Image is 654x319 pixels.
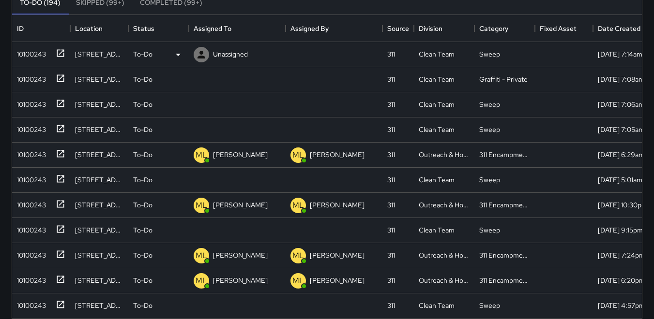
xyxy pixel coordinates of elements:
[419,301,455,310] div: Clean Team
[75,175,123,185] div: 40 6th Street
[133,225,152,235] p: To-Do
[387,301,395,310] div: 311
[387,125,395,134] div: 311
[133,275,152,285] p: To-Do
[13,246,46,260] div: 10100243
[13,297,46,310] div: 10100243
[75,49,123,59] div: 37 6th Street
[13,221,46,235] div: 10100243
[419,125,455,134] div: Clean Team
[292,200,304,211] p: ML
[292,149,304,161] p: ML
[75,250,123,260] div: 465 Natoma Street
[387,150,395,159] div: 311
[196,200,207,211] p: ML
[598,15,640,42] div: Date Created
[13,71,46,84] div: 10100243
[540,15,577,42] div: Fixed Asset
[419,49,455,59] div: Clean Team
[75,100,123,109] div: 1 6th Street
[419,175,455,185] div: Clean Team
[133,100,152,109] p: To-Do
[196,275,207,287] p: ML
[13,121,46,134] div: 10100243
[387,275,395,285] div: 311
[12,15,70,42] div: ID
[75,275,123,285] div: 465 Natoma Street
[133,250,152,260] p: To-Do
[189,15,286,42] div: Assigned To
[75,200,123,210] div: 193 6th Street
[70,15,128,42] div: Location
[479,150,530,159] div: 311 Encampments
[133,125,152,134] p: To-Do
[474,15,535,42] div: Category
[292,250,304,261] p: ML
[479,200,530,210] div: 311 Encampments
[75,74,123,84] div: 1 6th Street
[13,196,46,210] div: 10100243
[387,250,395,260] div: 311
[213,250,268,260] p: [PERSON_NAME]
[479,15,508,42] div: Category
[419,250,470,260] div: Outreach & Hospitality
[414,15,474,42] div: Division
[75,125,123,134] div: 12 6th Street
[286,15,382,42] div: Assigned By
[194,15,231,42] div: Assigned To
[387,100,395,109] div: 311
[13,96,46,109] div: 10100243
[479,250,530,260] div: 311 Encampments
[310,200,365,210] p: [PERSON_NAME]
[17,15,24,42] div: ID
[133,200,152,210] p: To-Do
[13,146,46,159] div: 10100243
[75,15,103,42] div: Location
[479,49,500,59] div: Sweep
[419,275,470,285] div: Outreach & Hospitality
[419,150,470,159] div: Outreach & Hospitality
[213,275,268,285] p: [PERSON_NAME]
[196,250,207,261] p: ML
[479,125,500,134] div: Sweep
[13,272,46,285] div: 10100243
[479,74,528,84] div: Graffiti - Private
[310,275,365,285] p: [PERSON_NAME]
[419,225,455,235] div: Clean Team
[13,45,46,59] div: 10100243
[387,225,395,235] div: 311
[196,149,207,161] p: ML
[75,225,123,235] div: 550 Minna Street
[213,150,268,159] p: [PERSON_NAME]
[382,15,414,42] div: Source
[419,200,470,210] div: Outreach & Hospitality
[133,15,154,42] div: Status
[13,171,46,185] div: 10100243
[479,301,500,310] div: Sweep
[479,275,530,285] div: 311 Encampments
[133,301,152,310] p: To-Do
[535,15,593,42] div: Fixed Asset
[213,49,248,59] p: Unassigned
[75,301,123,310] div: 1073 Market Street
[387,175,395,185] div: 311
[387,200,395,210] div: 311
[133,150,152,159] p: To-Do
[133,74,152,84] p: To-Do
[213,200,268,210] p: [PERSON_NAME]
[419,74,455,84] div: Clean Team
[310,250,365,260] p: [PERSON_NAME]
[310,150,365,159] p: [PERSON_NAME]
[479,100,500,109] div: Sweep
[133,49,152,59] p: To-Do
[479,225,500,235] div: Sweep
[479,175,500,185] div: Sweep
[133,175,152,185] p: To-Do
[387,49,395,59] div: 311
[290,15,329,42] div: Assigned By
[387,74,395,84] div: 311
[75,150,123,159] div: 160 6th Street
[419,100,455,109] div: Clean Team
[292,275,304,287] p: ML
[419,15,442,42] div: Division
